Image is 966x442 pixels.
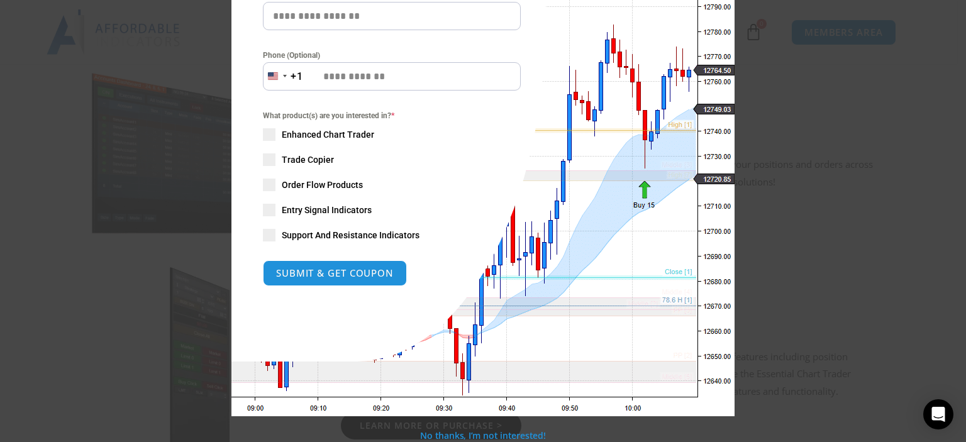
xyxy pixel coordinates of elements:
label: Phone (Optional) [263,49,521,62]
a: No thanks, I’m not interested! [420,429,545,441]
div: +1 [291,69,303,85]
span: Support And Resistance Indicators [282,229,419,241]
label: Order Flow Products [263,179,521,191]
span: What product(s) are you interested in? [263,109,521,122]
span: Order Flow Products [282,179,363,191]
label: Support And Resistance Indicators [263,229,521,241]
div: Open Intercom Messenger [923,399,953,429]
span: Trade Copier [282,153,334,166]
span: Entry Signal Indicators [282,204,372,216]
button: SUBMIT & GET COUPON [263,260,407,286]
span: Enhanced Chart Trader [282,128,374,141]
label: Enhanced Chart Trader [263,128,521,141]
label: Trade Copier [263,153,521,166]
button: Selected country [263,62,303,91]
label: Entry Signal Indicators [263,204,521,216]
